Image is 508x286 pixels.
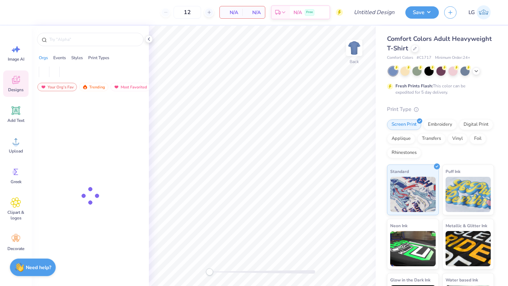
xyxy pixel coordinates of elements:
[88,55,109,61] div: Print Types
[387,105,494,113] div: Print Type
[390,231,436,266] img: Neon Ink
[465,5,494,19] a: LG
[423,119,457,130] div: Embroidery
[387,133,415,144] div: Applique
[470,133,486,144] div: Foil
[224,9,238,16] span: N/A
[435,55,470,61] span: Minimum Order: 24 +
[4,210,28,221] span: Clipart & logos
[8,56,24,62] span: Image AI
[390,222,407,229] span: Neon Ink
[347,41,361,55] img: Back
[348,5,400,19] input: Untitled Design
[7,118,24,123] span: Add Text
[387,119,421,130] div: Screen Print
[174,6,201,19] input: – –
[390,276,430,284] span: Glow in the Dark Ink
[405,6,439,19] button: Save
[11,179,22,185] span: Greek
[9,148,23,154] span: Upload
[387,148,421,158] div: Rhinestones
[53,55,66,61] div: Events
[114,85,119,89] img: most_fav.gif
[387,35,492,52] span: Comfort Colors Adult Heavyweight T-Shirt
[247,9,261,16] span: N/A
[26,264,51,271] strong: Need help?
[390,177,436,212] img: Standard
[477,5,491,19] img: Lucy Gipson
[417,133,446,144] div: Transfers
[39,55,48,61] div: Orgs
[71,55,83,61] div: Styles
[417,55,431,61] span: # C1717
[448,133,467,144] div: Vinyl
[306,10,313,15] span: Free
[459,119,493,130] div: Digital Print
[446,222,487,229] span: Metallic & Glitter Ink
[468,8,475,17] span: LG
[82,85,88,89] img: trending.gif
[8,87,24,93] span: Designs
[294,9,302,16] span: N/A
[446,231,491,266] img: Metallic & Glitter Ink
[79,83,108,91] div: Trending
[7,246,24,251] span: Decorate
[206,268,213,275] div: Accessibility label
[395,83,482,95] div: This color can be expedited for 5 day delivery.
[395,83,433,89] strong: Fresh Prints Flash:
[446,168,460,175] span: Puff Ink
[387,55,413,61] span: Comfort Colors
[110,83,150,91] div: Most Favorited
[41,85,46,89] img: most_fav.gif
[350,58,359,65] div: Back
[37,83,77,91] div: Your Org's Fav
[49,36,139,43] input: Try "Alpha"
[446,276,478,284] span: Water based Ink
[446,177,491,212] img: Puff Ink
[390,168,409,175] span: Standard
